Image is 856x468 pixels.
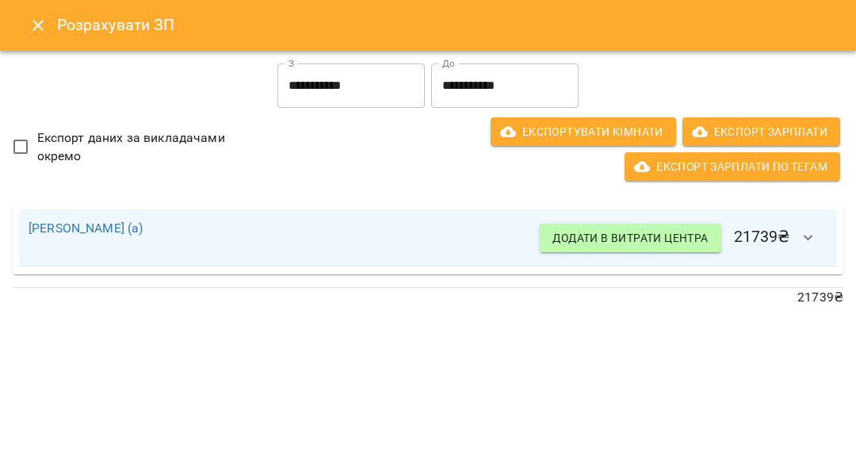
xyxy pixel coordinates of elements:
[29,221,143,236] a: [PERSON_NAME] (а)
[625,152,840,181] button: Експорт Зарплати по тегам
[19,6,57,44] button: Close
[13,288,843,307] p: 21739 ₴
[503,122,663,141] span: Експортувати кімнати
[695,122,827,141] span: Експорт Зарплати
[682,117,840,146] button: Експорт Зарплати
[540,224,720,252] button: Додати в витрати центра
[37,129,266,166] span: Експорт даних за викладачами окремо
[540,219,827,257] h6: 21739 ₴
[637,157,827,176] span: Експорт Зарплати по тегам
[552,228,708,247] span: Додати в витрати центра
[491,117,676,146] button: Експортувати кімнати
[57,13,837,37] h6: Розрахувати ЗП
